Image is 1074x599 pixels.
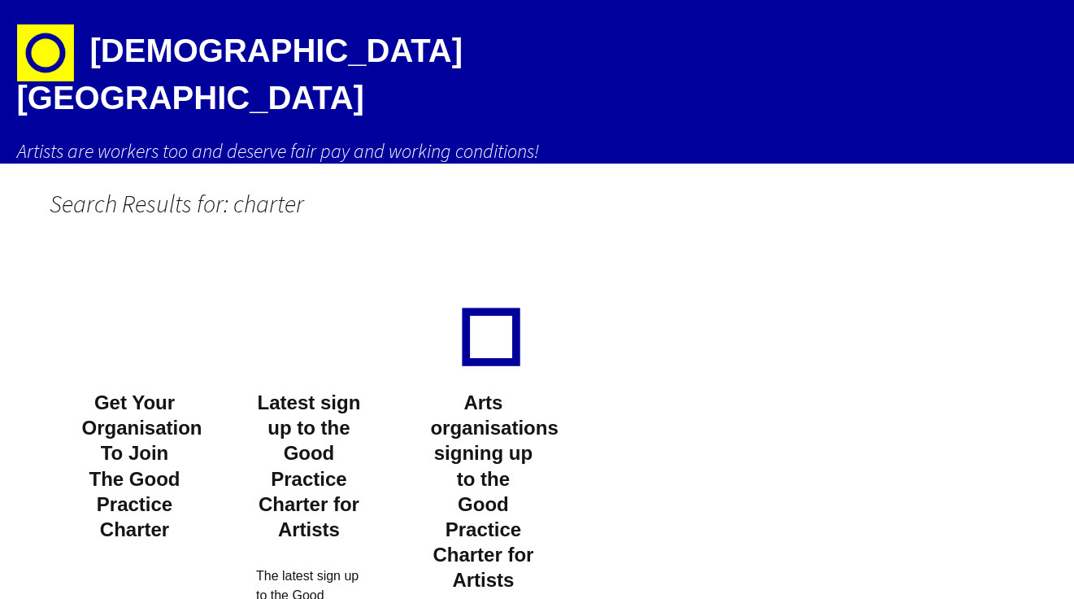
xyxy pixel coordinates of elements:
[17,138,1058,164] h2: Artists are workers too and deserve fair pay and working conditions!
[82,391,202,540] a: Get Your Organisation To Join The Good Practice Charter
[258,391,361,540] a: Latest sign up to the Good Practice Charter for Artists
[17,24,74,81] img: circle-e1448293145835.png
[430,391,558,591] a: Arts organisations signing up to the Good Practice Charter for Artists
[50,164,676,243] h1: Search Results for: charter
